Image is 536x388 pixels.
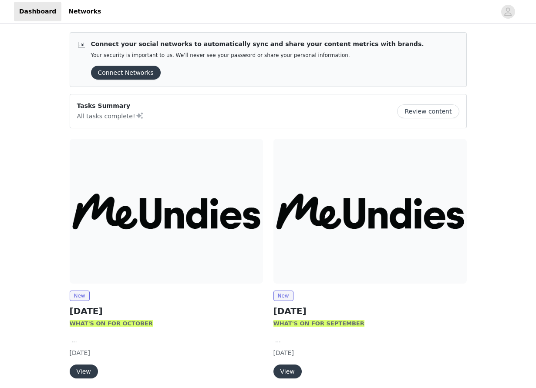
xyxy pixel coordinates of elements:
a: View [273,368,302,375]
button: View [70,365,98,378]
strong: HAT'S ON FOR SEPTEMBER [280,320,364,327]
p: All tasks complete! [77,110,144,121]
span: New [273,291,293,301]
span: [DATE] [70,349,90,356]
p: Tasks Summary [77,101,144,110]
a: Dashboard [14,2,61,21]
a: View [70,368,98,375]
strong: W [273,320,280,327]
span: [DATE] [273,349,294,356]
p: Your security is important to us. We’ll never see your password or share your personal information. [91,52,424,59]
span: New [70,291,90,301]
p: Connect your social networks to automatically sync and share your content metrics with brands. [91,40,424,49]
img: MeUndies [273,139,467,284]
button: View [273,365,302,378]
h2: [DATE] [273,304,467,318]
strong: W [70,320,76,327]
h2: [DATE] [70,304,263,318]
div: avatar [504,5,512,19]
img: MeUndies [70,139,263,284]
button: Review content [397,104,459,118]
button: Connect Networks [91,66,161,80]
strong: HAT'S ON FOR OCTOBER [76,320,153,327]
a: Networks [63,2,106,21]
